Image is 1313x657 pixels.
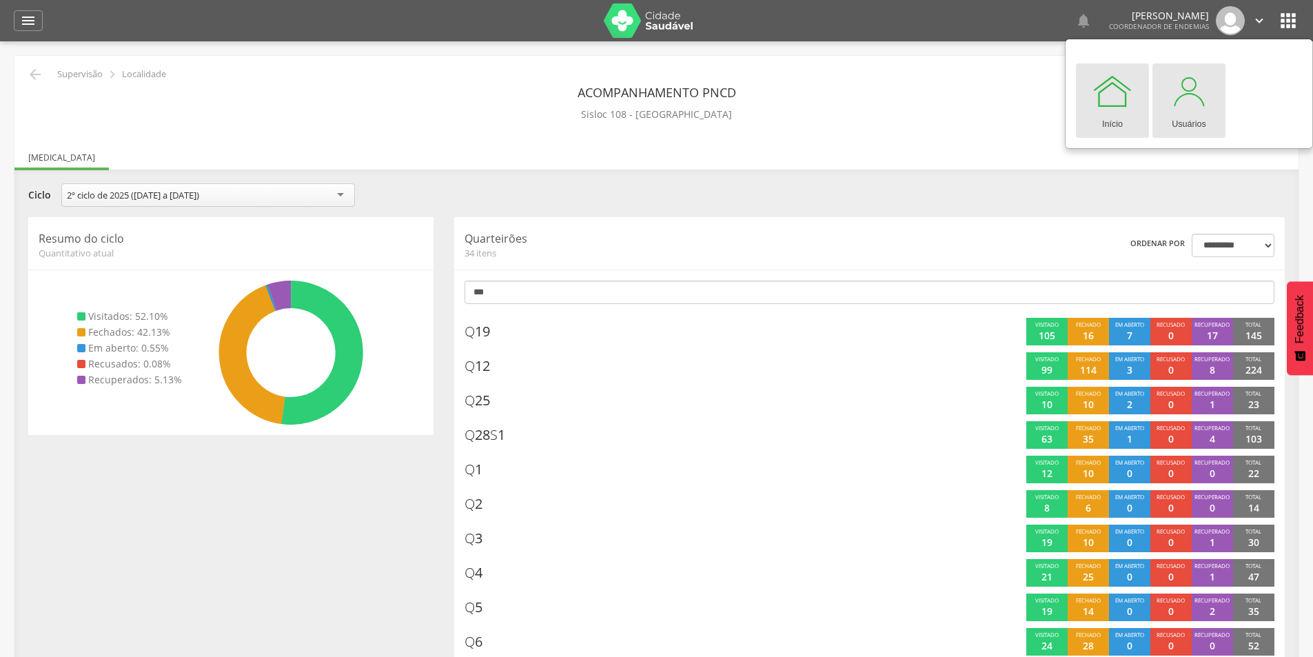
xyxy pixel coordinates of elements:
p: 0 [1168,639,1174,653]
li: Recusados: 0.08% [77,357,182,371]
p: 0 [1127,501,1132,515]
p: 2 [1210,605,1215,618]
span: Visitado [1035,631,1059,638]
p: 21 [1041,570,1052,584]
span: Visitado [1035,527,1059,535]
span: Recuperado [1194,527,1230,535]
span: Q [465,598,475,616]
div: 2º ciclo de 2025 ([DATE] a [DATE]) [67,189,199,201]
p: 19 [1041,536,1052,549]
a:  [1075,6,1092,35]
span: Q [465,460,475,478]
span: Recusado [1157,596,1185,604]
p: Supervisão [57,69,103,80]
p: 19 [1041,605,1052,618]
p: 0 [1127,536,1132,549]
span: Total [1245,458,1261,466]
p: 224 [1245,363,1262,377]
span: Em aberto [1115,631,1144,638]
span: Em aberto [1115,390,1144,397]
i:  [105,67,120,82]
p: 10 [1083,398,1094,412]
span: Total [1245,390,1261,397]
span: Q [465,425,475,444]
p: 0 [1168,605,1174,618]
span: 34 itens [465,247,829,259]
span: Total [1245,424,1261,432]
p: 4 [1210,432,1215,446]
span: Fechado [1076,493,1101,501]
i:  [27,66,43,83]
span: Total [1245,562,1261,569]
p: 0 [1168,536,1174,549]
span: Visitado [1035,596,1059,604]
span: Recuperado [1194,424,1230,432]
span: Recuperado [1194,631,1230,638]
span: Visitado [1035,355,1059,363]
p: 0 [1127,605,1132,618]
span: Recusado [1157,493,1185,501]
p: 3 [1127,363,1132,377]
span: Q [465,529,475,547]
p: 35 [1248,605,1259,618]
span: Recusado [1157,631,1185,638]
p: 1 [1210,398,1215,412]
p: 28 [1083,639,1094,653]
span: Q [465,322,475,341]
span: 19 [465,322,490,342]
span: Em aberto [1115,493,1144,501]
span: Recusado [1157,527,1185,535]
span: 4 [465,563,482,583]
a:  [1252,6,1267,35]
i:  [1252,13,1267,28]
span: Total [1245,631,1261,638]
span: Q [465,632,475,651]
span: Em aberto [1115,355,1144,363]
p: 114 [1080,363,1097,377]
p: 24 [1041,639,1052,653]
p: 0 [1127,639,1132,653]
span: Recusado [1157,458,1185,466]
p: 0 [1210,467,1215,481]
p: 0 [1168,363,1174,377]
span: Fechado [1076,631,1101,638]
span: 2 [465,494,482,514]
span: Visitado [1035,321,1059,328]
span: Total [1245,493,1261,501]
span: Recuperado [1194,493,1230,501]
span: Quantitativo atual [39,247,423,259]
span: Recusado [1157,321,1185,328]
span: Fechado [1076,321,1101,328]
span: Recusado [1157,562,1185,569]
p: [PERSON_NAME] [1109,11,1209,21]
p: 30 [1248,536,1259,549]
p: 23 [1248,398,1259,412]
span: Fechado [1076,596,1101,604]
p: 0 [1210,501,1215,515]
p: 7 [1127,329,1132,343]
p: 0 [1127,467,1132,481]
span: Recuperado [1194,355,1230,363]
li: Fechados: 42.13% [77,325,182,339]
span: Q [465,356,475,375]
span: Coordenador de Endemias [1109,21,1209,31]
p: 0 [1127,570,1132,584]
a:  [14,10,43,31]
p: 0 [1168,467,1174,481]
span: Visitado [1035,424,1059,432]
span: Q [465,563,475,582]
span: Em aberto [1115,321,1144,328]
p: 0 [1168,398,1174,412]
p: 0 [1168,432,1174,446]
span: Visitado [1035,493,1059,501]
span: 1 [465,460,482,480]
p: 105 [1039,329,1055,343]
span: Fechado [1076,390,1101,397]
p: Resumo do ciclo [39,231,423,247]
span: 6 [465,632,482,652]
p: 12 [1041,467,1052,481]
p: 6 [1086,501,1091,515]
p: 1 [1210,536,1215,549]
p: 14 [1248,501,1259,515]
p: 10 [1083,536,1094,549]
